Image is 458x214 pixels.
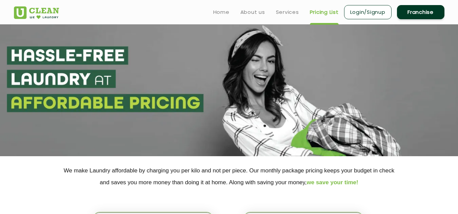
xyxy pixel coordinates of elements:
[240,8,265,16] a: About us
[344,5,392,19] a: Login/Signup
[310,8,339,16] a: Pricing List
[307,179,358,186] span: we save your time!
[14,6,59,19] img: UClean Laundry and Dry Cleaning
[14,165,444,188] p: We make Laundry affordable by charging you per kilo and not per piece. Our monthly package pricin...
[397,5,444,19] a: Franchise
[213,8,230,16] a: Home
[276,8,299,16] a: Services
